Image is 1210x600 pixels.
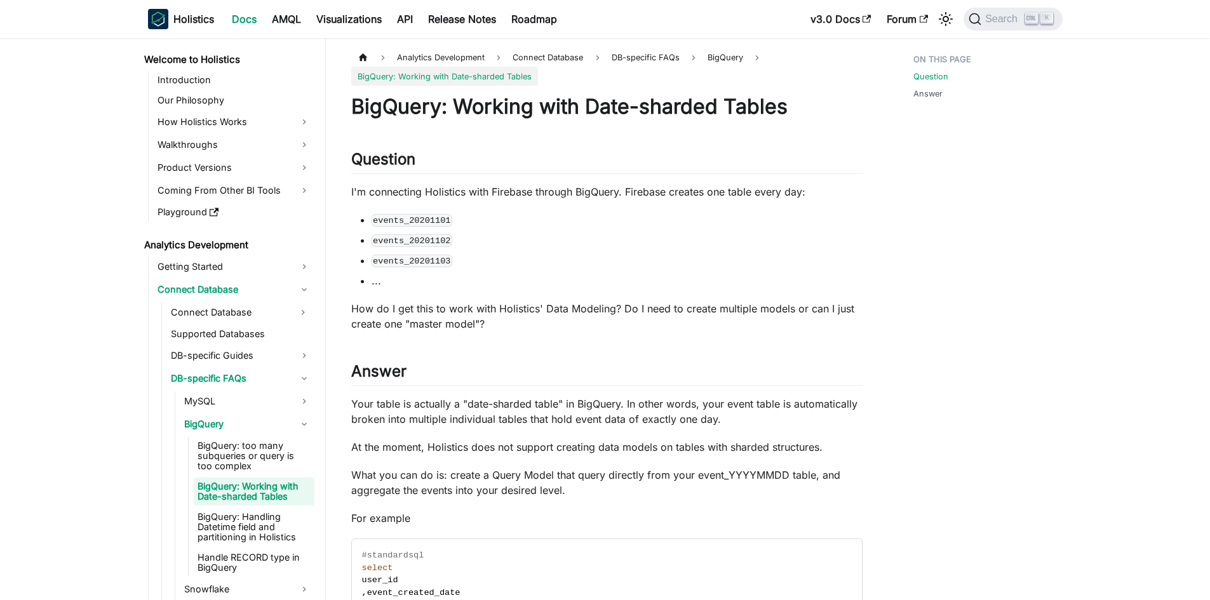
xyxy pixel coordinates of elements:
h1: BigQuery: Working with Date-sharded Tables [351,94,863,119]
a: Forum [879,9,936,29]
a: BigQuery: too many subqueries or query is too complex [194,437,314,475]
span: Search [981,13,1025,25]
a: Connect Database [154,279,314,300]
a: Analytics Development [140,236,314,254]
button: Switch between dark and light mode (currently light mode) [936,9,956,29]
p: How do I get this to work with Holistics' Data Modeling? Do I need to create multiple models or c... [351,301,863,331]
a: HolisticsHolistics [148,9,214,29]
p: What you can do is: create a Query Model that query directly from your event_YYYYMMDD table, and ... [351,467,863,498]
span: user_id [362,575,398,585]
code: events_20201103 [372,255,453,267]
a: Answer [913,88,943,100]
a: BigQuery: Working with Date-sharded Tables [194,477,314,505]
code: events_20201101 [372,214,453,227]
a: Walkthroughs [154,135,314,155]
a: Roadmap [504,9,565,29]
p: I'm connecting Holistics with Firebase through BigQuery. Firebase creates one table every day: [351,184,863,199]
a: BigQuery [180,414,314,434]
kbd: K [1040,13,1053,24]
h2: Answer [351,362,863,386]
a: Release Notes [420,9,504,29]
li: ... [372,273,863,288]
nav: Breadcrumbs [351,48,863,86]
a: Visualizations [309,9,389,29]
span: Analytics Development [391,48,491,67]
a: Docs [224,9,264,29]
p: For example [351,510,863,526]
span: BigQuery: Working with Date-sharded Tables [351,67,538,85]
a: Connect Database [167,302,292,323]
a: DB-specific Guides [167,345,314,366]
a: AMQL [264,9,309,29]
p: At the moment, Holistics does not support creating data models on tables with sharded structures. [351,439,863,455]
span: DB-specific FAQs [605,48,686,67]
a: Welcome to Holistics [140,51,314,69]
span: #standardsql [362,550,424,560]
a: Product Versions [154,157,314,178]
a: Our Philosophy [154,91,314,109]
a: Getting Started [154,257,314,277]
a: Question [913,70,948,83]
a: Snowflake [180,579,314,599]
span: event_created_date [367,588,460,597]
span: Connect Database [506,48,589,67]
button: Expand sidebar category 'Connect Database' [292,302,314,323]
a: Introduction [154,71,314,89]
span: BigQuery [701,48,750,67]
a: How Holistics Works [154,112,314,132]
img: Holistics [148,9,168,29]
a: Coming From Other BI Tools [154,180,314,201]
b: Holistics [173,11,214,27]
span: select [362,563,393,573]
a: MySQL [180,391,314,411]
a: Supported Databases [167,325,314,343]
button: Search (Ctrl+K) [964,8,1062,30]
nav: Docs sidebar [135,38,326,600]
span: , [362,588,367,597]
code: events_20201102 [372,234,453,247]
a: DB-specific FAQs [167,368,314,389]
p: Your table is actually a "date-sharded table" in BigQuery. In other words, your event table is au... [351,396,863,427]
a: BigQuery: Handling Datetime field and partitioning in Holistics [194,508,314,546]
a: Home page [351,48,375,67]
a: API [389,9,420,29]
a: Playground [154,203,314,221]
a: Handle RECORD type in BigQuery [194,549,314,577]
h2: Question [351,150,863,174]
a: v3.0 Docs [803,9,879,29]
